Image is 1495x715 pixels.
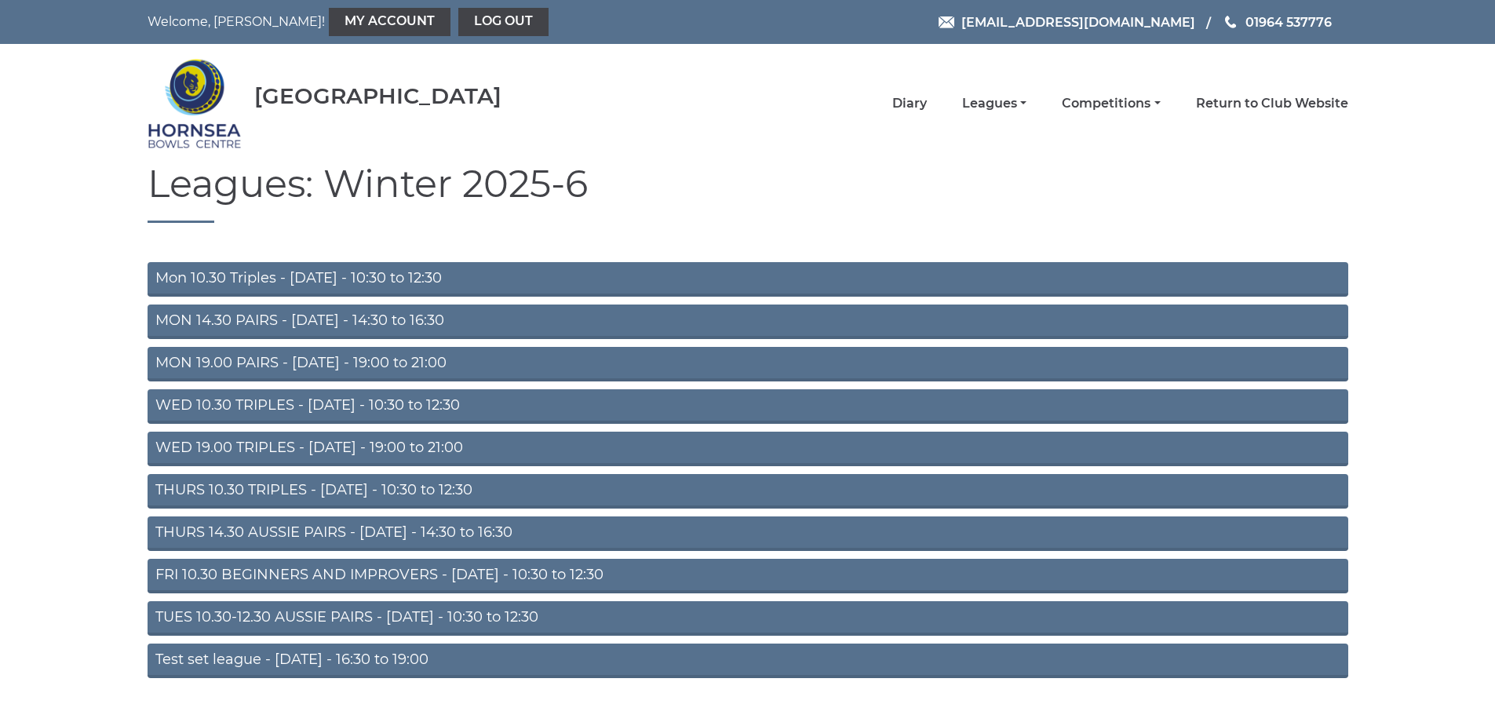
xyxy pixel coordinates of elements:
img: Email [939,16,954,28]
img: Phone us [1225,16,1236,28]
a: Leagues [962,95,1026,112]
a: Test set league - [DATE] - 16:30 to 19:00 [148,644,1348,678]
a: Log out [458,8,549,36]
a: FRI 10.30 BEGINNERS AND IMPROVERS - [DATE] - 10:30 to 12:30 [148,559,1348,593]
a: Email [EMAIL_ADDRESS][DOMAIN_NAME] [939,13,1195,32]
a: MON 19.00 PAIRS - [DATE] - 19:00 to 21:00 [148,347,1348,381]
span: [EMAIL_ADDRESS][DOMAIN_NAME] [961,14,1195,29]
a: MON 14.30 PAIRS - [DATE] - 14:30 to 16:30 [148,305,1348,339]
a: Diary [892,95,927,112]
a: Phone us 01964 537776 [1223,13,1332,32]
a: My Account [329,8,450,36]
a: TUES 10.30-12.30 AUSSIE PAIRS - [DATE] - 10:30 to 12:30 [148,601,1348,636]
span: 01964 537776 [1245,14,1332,29]
a: THURS 10.30 TRIPLES - [DATE] - 10:30 to 12:30 [148,474,1348,509]
a: Mon 10.30 Triples - [DATE] - 10:30 to 12:30 [148,262,1348,297]
a: WED 10.30 TRIPLES - [DATE] - 10:30 to 12:30 [148,389,1348,424]
a: THURS 14.30 AUSSIE PAIRS - [DATE] - 14:30 to 16:30 [148,516,1348,551]
a: Return to Club Website [1196,95,1348,112]
h1: Leagues: Winter 2025-6 [148,163,1348,223]
a: Competitions [1062,95,1160,112]
img: Hornsea Bowls Centre [148,49,242,159]
nav: Welcome, [PERSON_NAME]! [148,8,634,36]
div: [GEOGRAPHIC_DATA] [254,84,501,108]
a: WED 19.00 TRIPLES - [DATE] - 19:00 to 21:00 [148,432,1348,466]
